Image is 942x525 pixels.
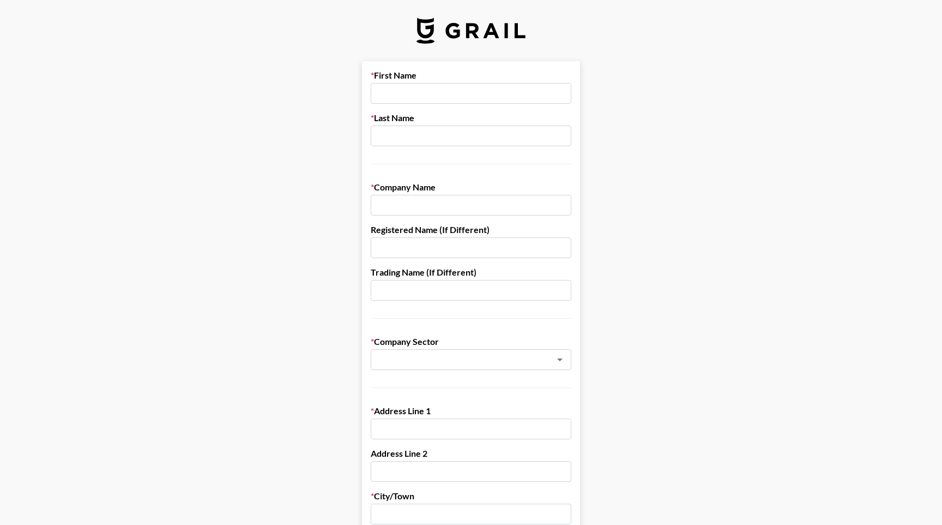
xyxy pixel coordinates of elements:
label: Address Line 1 [371,405,571,416]
label: Last Name [371,112,571,123]
label: Company Sector [371,336,571,347]
img: Grail Talent Logo [416,17,526,44]
label: Company Name [371,182,571,193]
label: Trading Name (If Different) [371,267,571,278]
label: City/Town [371,491,571,502]
label: Address Line 2 [371,448,571,459]
label: First Name [371,70,571,81]
button: Open [552,352,567,367]
label: Registered Name (If Different) [371,224,571,235]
